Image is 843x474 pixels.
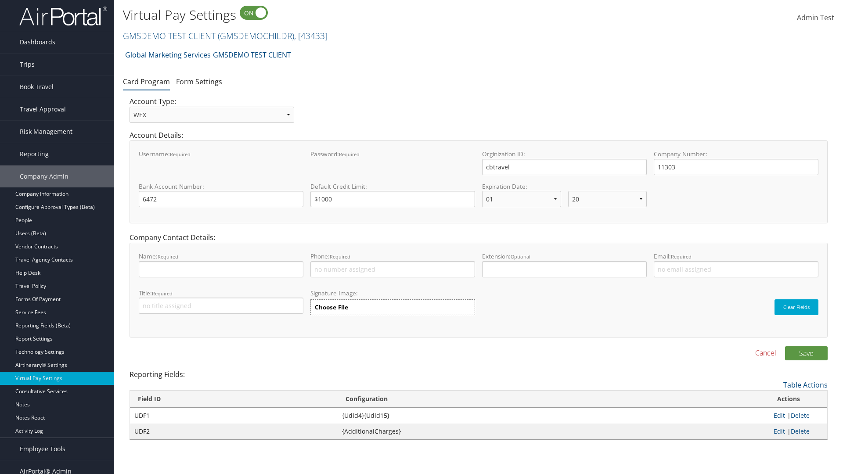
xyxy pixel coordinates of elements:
[310,182,475,207] label: Default Credit Limit:
[20,438,65,460] span: Employee Tools
[339,151,360,158] small: required
[170,151,191,158] small: required
[213,46,291,64] a: GMSDEMO TEST CLIENT
[338,408,770,424] td: {Udid4}{Udid15}
[130,424,338,439] td: UDF2
[123,232,834,346] div: Company Contact Details:
[671,253,692,260] small: Required
[769,424,827,439] td: |
[139,261,303,277] input: Name:Required
[139,182,303,207] label: Bank Account Number:
[338,424,770,439] td: {AdditionalCharges}
[123,6,597,24] h1: Virtual Pay Settings
[20,143,49,165] span: Reporting
[294,30,328,42] span: , [ 43433 ]
[783,380,828,390] a: Table Actions
[310,150,475,175] label: Password:
[20,121,72,143] span: Risk Management
[123,96,301,130] div: Account Type:
[125,46,211,64] a: Global Marketing Services
[774,411,785,420] a: Edit
[568,191,647,207] select: Expiration Date:
[482,252,647,277] label: Extension:
[482,191,561,207] select: Expiration Date:
[218,30,294,42] span: ( GMSDEMOCHILDR )
[123,30,328,42] a: GMSDEMO TEST CLIENT
[797,13,834,22] span: Admin Test
[310,299,475,315] label: Choose File
[20,31,55,53] span: Dashboards
[139,150,303,175] label: Username:
[797,4,834,32] a: Admin Test
[755,348,776,358] a: Cancel
[20,165,68,187] span: Company Admin
[654,261,818,277] input: Email:Required
[482,150,647,175] label: Orginization ID:
[176,77,222,86] a: Form Settings
[785,346,828,360] button: Save
[139,252,303,277] label: Name:
[310,191,475,207] input: Default Credit Limit:
[158,253,178,260] small: Required
[139,289,303,314] label: Title:
[769,408,827,424] td: |
[482,182,647,214] label: Expiration Date:
[152,290,173,297] small: Required
[654,252,818,277] label: Email:
[139,191,303,207] input: Bank Account Number:
[310,289,475,299] label: Signature Image:
[482,159,647,175] input: Orginization ID:
[791,411,810,420] a: Delete
[330,253,350,260] small: Required
[511,253,530,260] small: Optional
[123,77,170,86] a: Card Program
[20,98,66,120] span: Travel Approval
[130,391,338,408] th: Field ID: activate to sort column descending
[482,261,647,277] input: Extension:Optional
[20,76,54,98] span: Book Travel
[654,150,818,175] label: Company Number:
[310,261,475,277] input: Phone:Required
[310,252,475,277] label: Phone:
[130,408,338,424] td: UDF1
[20,54,35,75] span: Trips
[338,391,770,408] th: Configuration: activate to sort column ascending
[775,299,818,315] button: Clear Fields
[123,130,834,232] div: Account Details:
[123,369,834,440] div: Reporting Fields:
[19,6,107,26] img: airportal-logo.png
[139,298,303,314] input: Title:Required
[769,391,827,408] th: Actions
[774,427,785,435] a: Edit
[791,427,810,435] a: Delete
[654,159,818,175] input: Company Number:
